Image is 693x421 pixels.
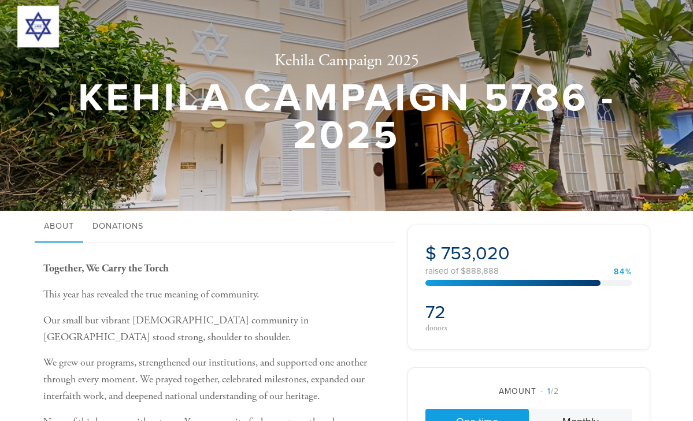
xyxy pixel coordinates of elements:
[547,386,551,396] span: 1
[441,243,510,264] span: 753,020
[425,324,525,332] div: donors
[43,286,390,303] p: This year has revealed the true meaning of community.
[425,243,436,264] span: $
[17,6,59,47] img: 300x300_JWB%20logo.png
[75,51,618,71] h2: Kehila Campaign 2025
[75,80,618,154] h1: Kehila Campaign 5786 - 2025
[425,385,632,397] div: Amount
[425,267,632,275] div: raised of $888,888
[540,386,559,396] span: /2
[614,268,632,276] div: 84%
[83,211,153,243] a: Donations
[43,312,390,346] p: Our small but vibrant [DEMOGRAPHIC_DATA] community in [GEOGRAPHIC_DATA] stood strong, shoulder to...
[425,301,525,323] h2: 72
[43,355,390,404] p: We grew our programs, strengthened our institutions, and supported one another through every mome...
[43,262,169,275] b: Together, We Carry the Torch
[35,211,83,243] a: About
